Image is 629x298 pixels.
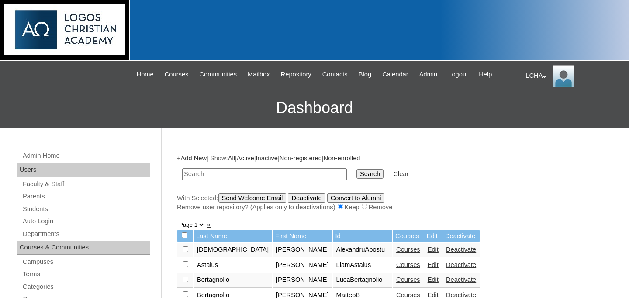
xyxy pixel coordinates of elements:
a: Students [22,204,150,215]
a: Admin [415,69,442,80]
a: Departments [22,229,150,239]
span: Admin [419,69,438,80]
td: Last Name [194,230,272,243]
div: With Selected: [177,193,609,212]
div: Remove user repository? (Applies only to deactivations) Keep Remove [177,203,609,212]
td: LucaBertagnolio [333,273,393,288]
div: Courses & Communities [17,241,150,255]
a: Blog [354,69,376,80]
a: Mailbox [243,69,274,80]
td: Deactivate [442,230,480,243]
span: Mailbox [248,69,270,80]
td: First Name [273,230,332,243]
div: Users [17,163,150,177]
td: Edit [424,230,442,243]
a: Campuses [22,256,150,267]
a: Parents [22,191,150,202]
td: [PERSON_NAME] [273,258,332,273]
span: Communities [199,69,237,80]
a: Deactivate [446,276,476,283]
a: Contacts [318,69,352,80]
a: Courses [396,261,420,268]
td: Bertagnolio [194,273,272,288]
td: Courses [393,230,424,243]
input: Search [182,168,347,180]
span: Home [137,69,154,80]
a: All [228,155,235,162]
td: [DEMOGRAPHIC_DATA] [194,243,272,257]
a: Non-enrolled [324,155,360,162]
a: Logout [444,69,472,80]
span: Contacts [322,69,348,80]
a: » [207,221,211,228]
td: Id [333,230,393,243]
span: Calendar [382,69,408,80]
a: Active [237,155,254,162]
a: Edit [428,246,439,253]
a: Admin Home [22,150,150,161]
a: Repository [276,69,316,80]
span: Help [479,69,492,80]
img: LCHA Admin [553,65,574,87]
td: [PERSON_NAME] [273,273,332,288]
input: Search [356,169,384,179]
td: [PERSON_NAME] [273,243,332,257]
a: Add New [181,155,207,162]
img: logo-white.png [4,4,125,55]
input: Convert to Alumni [327,193,385,203]
a: Calendar [378,69,412,80]
a: Edit [428,261,439,268]
a: Non-registered [280,155,322,162]
a: Communities [195,69,241,80]
a: Deactivate [446,246,476,253]
td: LiamAstalus [333,258,393,273]
span: Repository [281,69,311,80]
a: Categories [22,281,150,292]
a: Courses [396,246,420,253]
h3: Dashboard [4,88,625,128]
a: Terms [22,269,150,280]
a: Deactivate [446,261,476,268]
a: Faculty & Staff [22,179,150,190]
a: Home [132,69,158,80]
a: Courses [396,276,420,283]
td: AlexandruApostu [333,243,393,257]
span: Logout [448,69,468,80]
input: Deactivate [288,193,325,203]
input: Send Welcome Email [218,193,287,203]
div: LCHA [525,65,620,87]
a: Help [474,69,496,80]
a: Auto Login [22,216,150,227]
a: Inactive [256,155,278,162]
span: Blog [359,69,371,80]
a: Clear [393,170,408,177]
td: Astalus [194,258,272,273]
a: Courses [160,69,193,80]
span: Courses [165,69,189,80]
div: + | Show: | | | | [177,154,609,211]
a: Edit [428,276,439,283]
